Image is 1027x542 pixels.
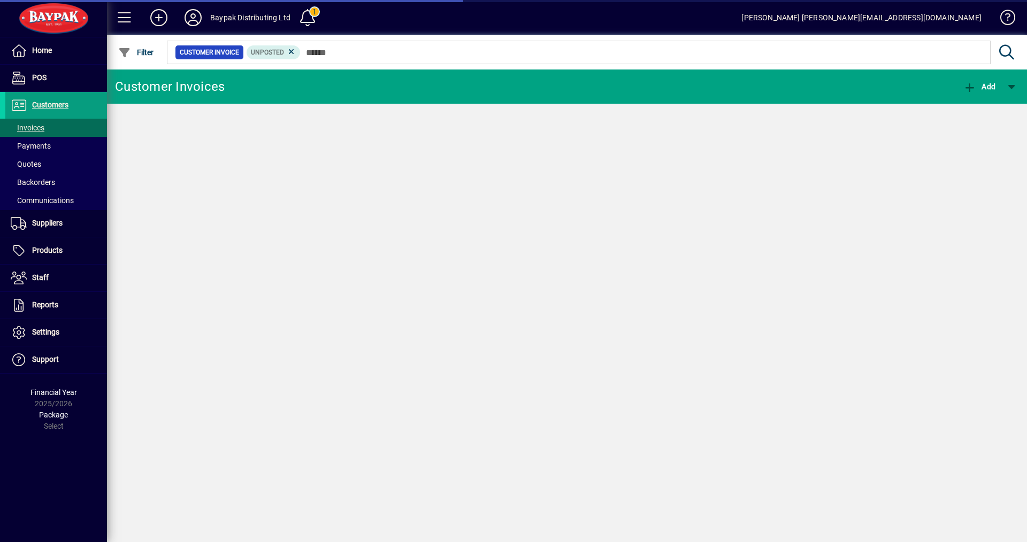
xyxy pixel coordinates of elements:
a: Home [5,37,107,64]
span: Customer Invoice [180,47,239,58]
span: Home [32,46,52,55]
div: Customer Invoices [115,78,225,95]
a: Communications [5,191,107,210]
span: Staff [32,273,49,282]
div: Baypak Distributing Ltd [210,9,290,26]
span: Unposted [251,49,284,56]
span: Suppliers [32,219,63,227]
a: Quotes [5,155,107,173]
a: Invoices [5,119,107,137]
span: Financial Year [30,388,77,397]
span: Payments [11,142,51,150]
div: [PERSON_NAME] [PERSON_NAME][EMAIL_ADDRESS][DOMAIN_NAME] [741,9,982,26]
span: Add [963,82,995,91]
span: Filter [118,48,154,57]
span: Quotes [11,160,41,168]
a: Settings [5,319,107,346]
a: Support [5,346,107,373]
button: Add [961,77,998,96]
span: Package [39,411,68,419]
a: Products [5,237,107,264]
span: Settings [32,328,59,336]
a: Knowledge Base [992,2,1014,37]
a: Reports [5,292,107,319]
span: Products [32,246,63,254]
span: Customers [32,100,68,109]
span: Support [32,355,59,363]
span: POS [32,73,47,82]
button: Profile [176,8,210,27]
a: Staff [5,265,107,291]
span: Backorders [11,178,55,187]
button: Add [142,8,176,27]
a: Payments [5,137,107,155]
a: POS [5,65,107,91]
mat-chip: Customer Invoice Status: Unposted [247,45,301,59]
span: Reports [32,300,58,309]
a: Backorders [5,173,107,191]
span: Communications [11,196,74,205]
a: Suppliers [5,210,107,237]
span: Invoices [11,123,44,132]
button: Filter [116,43,157,62]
